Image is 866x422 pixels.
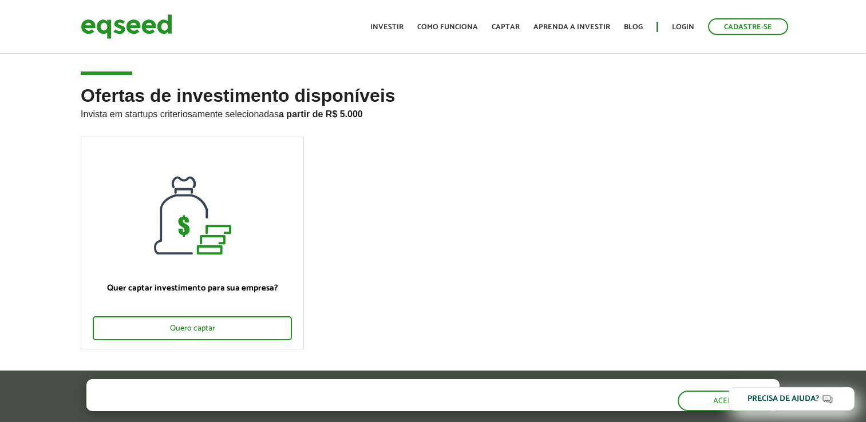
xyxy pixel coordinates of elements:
[86,400,501,411] p: Ao clicar em "aceitar", você aceita nossa .
[238,401,370,411] a: política de privacidade e de cookies
[533,23,610,31] a: Aprenda a investir
[81,106,785,120] p: Invista em startups criteriosamente selecionadas
[672,23,694,31] a: Login
[678,391,780,411] button: Aceitar
[370,23,404,31] a: Investir
[81,137,304,349] a: Quer captar investimento para sua empresa? Quero captar
[279,109,363,119] strong: a partir de R$ 5.000
[93,283,292,293] p: Quer captar investimento para sua empresa?
[81,11,172,42] img: EqSeed
[86,379,501,397] h5: O site da EqSeed utiliza cookies para melhorar sua navegação.
[417,23,478,31] a: Como funciona
[81,86,785,137] h2: Ofertas de investimento disponíveis
[624,23,643,31] a: Blog
[93,316,292,340] div: Quero captar
[708,18,788,35] a: Cadastre-se
[492,23,520,31] a: Captar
